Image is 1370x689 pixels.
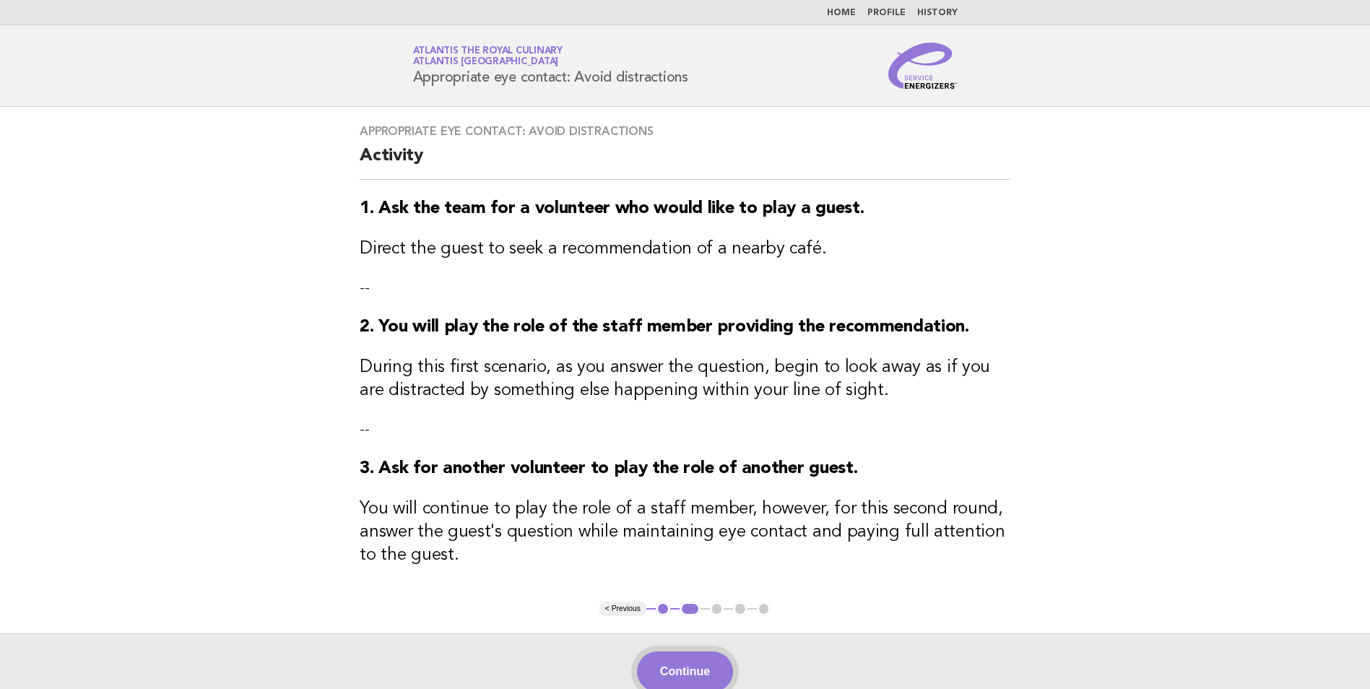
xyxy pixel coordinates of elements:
[360,238,1010,261] h3: Direct the guest to seek a recommendation of a nearby café.
[827,9,856,17] a: Home
[360,356,1010,402] h3: During this first scenario, as you answer the question, begin to look away as if you are distract...
[360,278,1010,298] p: --
[360,460,857,477] strong: 3. Ask for another volunteer to play the role of another guest.
[888,43,958,89] img: Service Energizers
[656,602,670,616] button: 1
[360,124,1010,139] h3: Appropriate eye contact: Avoid distractions
[413,58,559,67] span: Atlantis [GEOGRAPHIC_DATA]
[413,47,688,84] h1: Appropriate eye contact: Avoid distractions
[360,498,1010,567] h3: You will continue to play the role of a staff member, however, for this second round, answer the ...
[360,420,1010,440] p: --
[360,318,969,336] strong: 2. You will play the role of the staff member providing the recommendation.
[360,200,864,217] strong: 1. Ask the team for a volunteer who would like to play a guest.
[680,602,701,616] button: 2
[413,46,563,66] a: Atlantis the Royal CulinaryAtlantis [GEOGRAPHIC_DATA]
[867,9,906,17] a: Profile
[360,144,1010,180] h2: Activity
[599,602,646,616] button: < Previous
[917,9,958,17] a: History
